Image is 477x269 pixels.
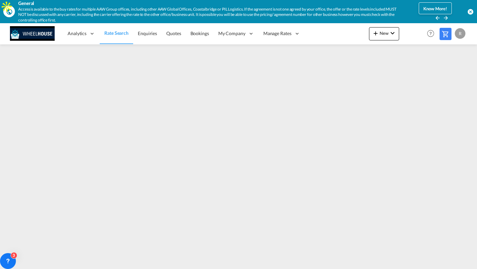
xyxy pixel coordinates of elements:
img: 186c01200b8911efbb3e93c29cf9ca86.jpg [10,26,55,41]
div: Analytics [63,23,100,44]
div: Manage Rates [259,23,305,44]
span: Enquiries [138,30,157,36]
span: Quotes [166,30,181,36]
span: Manage Rates [263,30,291,37]
div: Help [425,28,440,40]
button: icon-plus 400-fgNewicon-chevron-down [369,27,399,40]
a: Enquiries [133,23,162,44]
span: Bookings [190,30,209,36]
span: Analytics [68,30,86,37]
button: icon-arrow-right [443,15,449,21]
span: Rate Search [104,30,129,36]
a: Quotes [162,23,185,44]
md-icon: icon-plus 400-fg [372,29,380,37]
md-icon: icon-arrow-left [435,15,441,21]
button: icon-arrow-left [435,15,442,21]
a: Rate Search [100,23,133,44]
div: R [455,28,465,39]
div: My Company [214,23,259,44]
span: My Company [218,30,245,37]
a: Bookings [186,23,214,44]
span: Help [425,28,436,39]
div: Access is available to the buy rates for multiple AAW Group offices, including other AAW Global O... [18,7,403,23]
md-icon: icon-chevron-down [389,29,397,37]
span: New [372,30,397,36]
